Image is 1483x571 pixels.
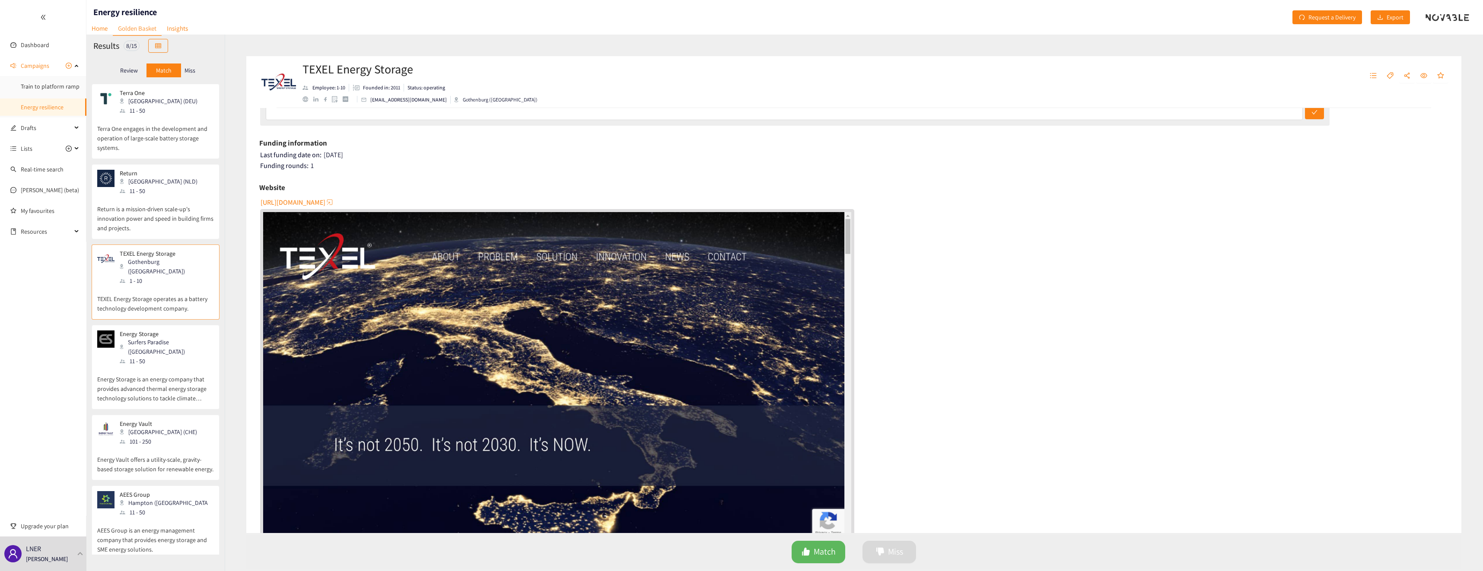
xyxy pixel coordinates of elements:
[21,57,49,74] span: Campaigns
[97,115,214,152] p: Terra One engages in the development and operation of large-scale battery storage systems.
[313,97,324,102] a: linkedin
[120,437,202,446] div: 101 - 250
[261,195,334,209] button: [URL][DOMAIN_NAME]
[97,517,214,554] p: AEES Group is an energy management company that provides energy storage and SME energy solutions.
[802,547,810,557] span: like
[1416,69,1432,83] button: eye
[1387,13,1403,22] span: Export
[97,330,115,348] img: Snapshot of the company's website
[93,40,119,52] h2: Results
[261,65,296,99] img: Company Logo
[862,541,916,563] button: dislikeMiss
[156,67,172,74] p: Match
[792,541,845,563] button: likeMatch
[876,547,885,557] span: dislike
[21,186,79,194] a: [PERSON_NAME] (beta)
[120,186,203,196] div: 11 - 50
[26,554,68,564] p: [PERSON_NAME]
[124,41,140,51] div: 8 / 15
[10,146,16,152] span: unordered-list
[1308,13,1356,22] span: Request a Delivery
[363,84,400,92] p: Founded in: 2011
[66,63,72,69] span: plus-circle
[1433,69,1448,83] button: star
[21,41,49,49] a: Dashboard
[10,228,16,235] span: book
[1382,69,1398,83] button: tag
[120,106,203,115] div: 11 - 50
[343,96,353,102] a: crunchbase
[454,96,538,104] div: Gothenburg ([GEOGRAPHIC_DATA])
[404,84,445,92] li: Status
[97,170,115,187] img: Snapshot of the company's website
[120,356,213,366] div: 11 - 50
[10,523,16,529] span: trophy
[93,6,157,18] h1: Energy resilience
[21,202,80,219] a: My favourites
[260,162,1449,170] div: 1
[97,89,115,107] img: Snapshot of the company's website
[120,420,197,427] p: Energy Vault
[97,491,115,508] img: Snapshot of the company's website
[814,545,836,558] span: Match
[40,14,46,20] span: double-left
[185,67,195,74] p: Miss
[120,427,202,437] div: [GEOGRAPHIC_DATA] (CHE)
[1342,478,1483,571] iframe: Chat Widget
[370,96,447,104] p: [EMAIL_ADDRESS][DOMAIN_NAME]
[1365,69,1381,83] button: unordered-list
[260,161,309,170] span: Funding rounds:
[1370,72,1377,80] span: unordered-list
[1437,72,1444,80] span: star
[260,150,321,159] span: Last funding date on:
[120,491,208,498] p: AEES Group
[1399,69,1415,83] button: share-alt
[261,197,325,208] span: [URL][DOMAIN_NAME]
[263,212,851,543] img: Snapshot of the Company's website
[21,103,64,111] a: Energy resilience
[259,181,285,194] h6: Website
[97,420,115,438] img: Snapshot of the company's website
[26,543,41,554] p: LNER
[97,250,115,267] img: Snapshot of the company's website
[1377,14,1383,21] span: download
[888,545,903,558] span: Miss
[120,257,213,276] div: Gothenburg ([GEOGRAPHIC_DATA])
[97,446,214,474] p: Energy Vault offers a utility-scale, gravity-based storage solution for renewable energy.
[113,22,162,36] a: Golden Basket
[324,97,332,102] a: facebook
[86,22,113,35] a: Home
[1371,10,1410,24] button: downloadExport
[1387,72,1394,80] span: tag
[10,125,16,131] span: edit
[120,96,203,106] div: [GEOGRAPHIC_DATA] (DEU)
[8,549,18,559] span: user
[349,84,404,92] li: Founded in year
[97,285,214,313] p: TEXEL Energy Storage operates as a battery technology development company.
[97,196,214,233] p: Return is a mission-driven scale-up's innovation power and speed in building firms and projects.
[148,39,168,53] button: table
[1305,105,1324,119] button: check
[259,136,327,149] h6: Funding information
[10,63,16,69] span: sound
[1403,72,1410,80] span: share-alt
[1420,72,1427,80] span: eye
[21,223,72,240] span: Resources
[120,276,213,285] div: 1 - 10
[120,89,197,96] p: Terra One
[1311,109,1318,116] span: check
[120,250,208,257] p: TEXEL Energy Storage
[21,165,64,173] a: Real-time search
[302,84,349,92] li: Employees
[120,67,138,74] p: Review
[97,366,214,403] p: Energy Storage is an energy company that provides advanced thermal energy storage technology solu...
[263,212,851,543] a: website
[332,96,343,102] a: google maps
[21,119,72,136] span: Drafts
[120,337,213,356] div: Surfers Paradise ([GEOGRAPHIC_DATA])
[21,82,80,90] a: Train to platform ramp
[302,96,313,102] a: website
[120,498,213,508] div: Hampton ([GEOGRAPHIC_DATA])
[66,146,72,152] span: plus-circle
